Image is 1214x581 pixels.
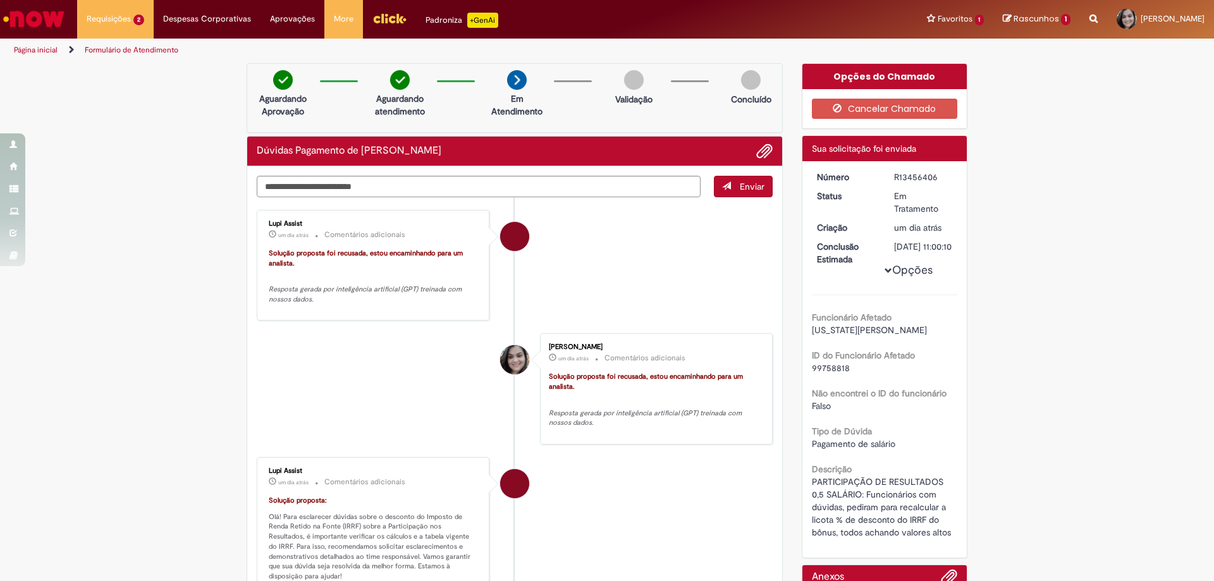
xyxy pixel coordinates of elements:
div: Lupi Assist [269,467,479,475]
span: [PERSON_NAME] [1141,13,1205,24]
b: Descrição [812,463,852,475]
span: 2 [133,15,144,25]
span: 1 [975,15,984,25]
span: 1 [1061,14,1070,25]
font: Solução proposta foi recusada, estou encaminhando para um analista. [269,248,465,268]
p: Concluído [731,93,771,106]
b: Tipo de Dúvida [812,425,872,437]
p: Aguardando Aprovação [252,92,314,118]
time: 28/08/2025 10:00:15 [558,355,589,362]
b: Funcionário Afetado [812,312,892,323]
b: ID do Funcionário Afetado [812,350,915,361]
div: R13456406 [894,171,953,183]
button: Cancelar Chamado [812,99,958,119]
small: Comentários adicionais [604,353,685,364]
img: check-circle-green.png [390,70,410,90]
div: Opções do Chamado [802,64,967,89]
span: Requisições [87,13,131,25]
button: Adicionar anexos [756,143,773,159]
dt: Criação [807,221,885,234]
div: Dayana Maria Souza Santos [500,345,529,374]
time: 28/08/2025 10:00:16 [278,231,309,239]
div: [DATE] 11:00:10 [894,240,953,253]
img: click_logo_yellow_360x200.png [372,9,407,28]
span: More [334,13,353,25]
span: Pagamento de salário [812,438,895,450]
small: Comentários adicionais [324,477,405,487]
span: Enviar [740,181,764,192]
a: Rascunhos [1003,13,1070,25]
p: Validação [615,93,653,106]
p: +GenAi [467,13,498,28]
a: Formulário de Atendimento [85,45,178,55]
a: Página inicial [14,45,58,55]
dt: Conclusão Estimada [807,240,885,266]
span: Sua solicitação foi enviada [812,143,916,154]
textarea: Digite sua mensagem aqui... [257,176,701,197]
span: Despesas Corporativas [163,13,251,25]
p: Aguardando atendimento [369,92,431,118]
em: Resposta gerada por inteligência artificial (GPT) treinada com nossos dados. [549,408,744,428]
span: 99758818 [812,362,850,374]
img: img-circle-grey.png [741,70,761,90]
em: Resposta gerada por inteligência artificial (GPT) treinada com nossos dados. [269,284,463,304]
dt: Número [807,171,885,183]
span: um dia atrás [558,355,589,362]
div: Lupi Assist [269,220,479,228]
div: Em Tratamento [894,190,953,215]
span: Aprovações [270,13,315,25]
div: Padroniza [426,13,498,28]
b: Não encontrei o ID do funcionário [812,388,947,399]
span: Favoritos [938,13,972,25]
font: Solução proposta foi recusada, estou encaminhando para um analista. [549,372,745,391]
img: img-circle-grey.png [624,70,644,90]
span: Rascunhos [1014,13,1059,25]
ul: Trilhas de página [9,39,800,62]
button: Enviar [714,176,773,197]
dt: Status [807,190,885,202]
p: Em Atendimento [486,92,548,118]
time: 28/08/2025 09:56:24 [894,222,941,233]
span: um dia atrás [894,222,941,233]
div: Lupi Assist [500,222,529,251]
span: Falso [812,400,831,412]
time: 28/08/2025 09:56:32 [278,479,309,486]
h2: Dúvidas Pagamento de Salário Histórico de tíquete [257,145,441,157]
img: check-circle-green.png [273,70,293,90]
small: Comentários adicionais [324,229,405,240]
span: um dia atrás [278,479,309,486]
img: arrow-next.png [507,70,527,90]
div: [PERSON_NAME] [549,343,759,351]
span: um dia atrás [278,231,309,239]
span: PARTICIPAÇÃO DE RESULTADOS 0,5 SALÁRIO: Funcionários com dúvidas, pediram para recalcular a licot... [812,476,951,538]
font: Solução proposta: [269,496,327,505]
span: [US_STATE][PERSON_NAME] [812,324,927,336]
div: Lupi Assist [500,469,529,498]
div: 28/08/2025 09:56:24 [894,221,953,234]
img: ServiceNow [1,6,66,32]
